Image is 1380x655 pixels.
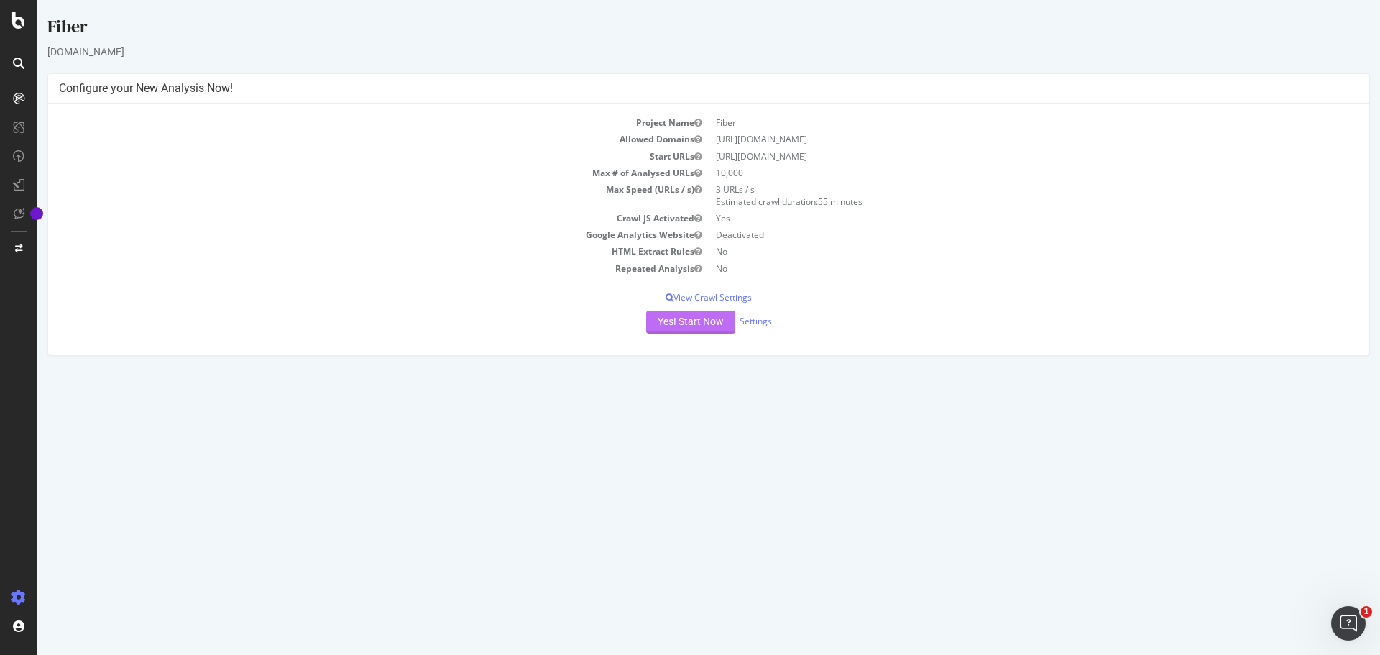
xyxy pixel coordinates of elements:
a: Settings [702,315,735,327]
td: [URL][DOMAIN_NAME] [671,131,1321,147]
td: No [671,260,1321,277]
div: Fiber [10,14,1333,45]
td: No [671,243,1321,260]
p: View Crawl Settings [22,291,1321,303]
h4: Configure your New Analysis Now! [22,81,1321,96]
span: 55 minutes [781,196,825,208]
td: Deactivated [671,226,1321,243]
td: Start URLs [22,148,671,165]
td: Project Name [22,114,671,131]
td: [URL][DOMAIN_NAME] [671,148,1321,165]
td: Google Analytics Website [22,226,671,243]
td: Crawl JS Activated [22,210,671,226]
td: Max # of Analysed URLs [22,165,671,181]
td: Fiber [671,114,1321,131]
td: Yes [671,210,1321,226]
div: Tooltip anchor [30,207,43,220]
td: Allowed Domains [22,131,671,147]
span: 1 [1361,606,1372,618]
td: 3 URLs / s Estimated crawl duration: [671,181,1321,210]
div: [DOMAIN_NAME] [10,45,1333,59]
button: Yes! Start Now [609,311,698,334]
iframe: Intercom live chat [1331,606,1366,641]
td: Max Speed (URLs / s) [22,181,671,210]
td: Repeated Analysis [22,260,671,277]
td: 10,000 [671,165,1321,181]
td: HTML Extract Rules [22,243,671,260]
